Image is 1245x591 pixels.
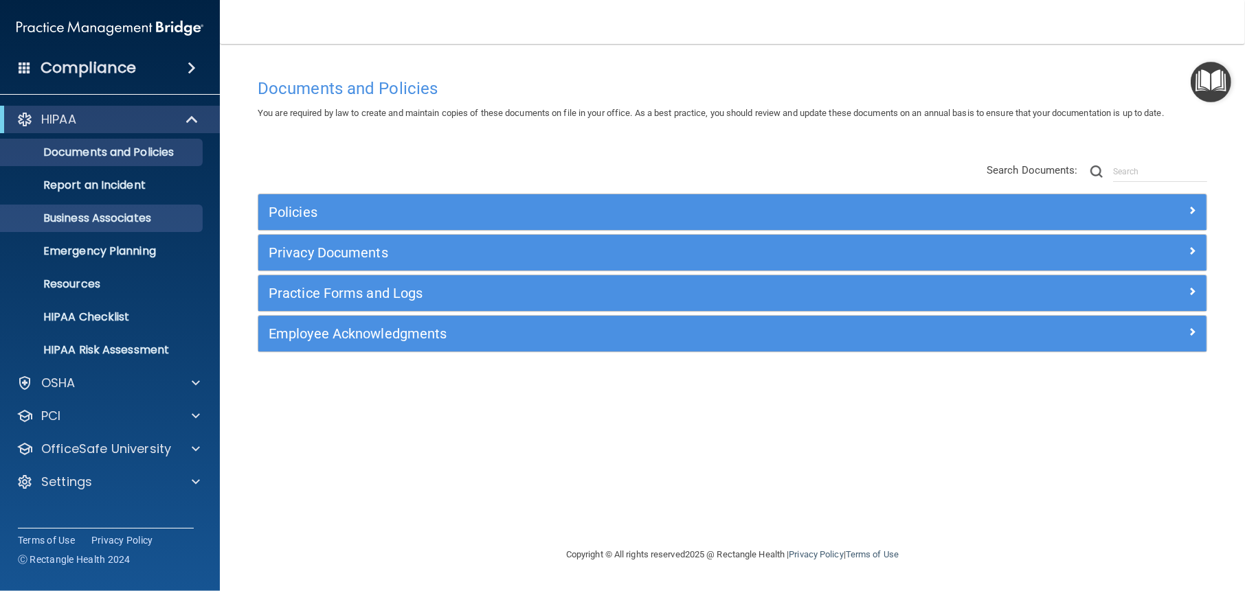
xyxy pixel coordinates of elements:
a: Practice Forms and Logs [269,282,1196,304]
a: Settings [16,474,200,490]
a: Privacy Policy [789,549,843,559]
div: Copyright © All rights reserved 2025 @ Rectangle Health | | [482,533,983,577]
h4: Compliance [41,58,136,78]
a: PCI [16,408,200,424]
input: Search [1113,161,1207,182]
span: You are required by law to create and maintain copies of these documents on file in your office. ... [258,108,1164,118]
a: Terms of Use [18,533,75,547]
p: PCI [41,408,60,424]
p: HIPAA Risk Assessment [9,343,197,357]
h5: Employee Acknowledgments [269,326,959,341]
h4: Documents and Policies [258,80,1207,97]
a: Policies [269,201,1196,223]
a: Employee Acknowledgments [269,323,1196,345]
a: OfficeSafe University [16,441,200,457]
h5: Privacy Documents [269,245,959,260]
span: Ⓒ Rectangle Health 2024 [18,553,131,566]
span: Search Documents: [987,164,1078,176]
p: Documents and Policies [9,146,197,159]
h5: Practice Forms and Logs [269,286,959,301]
a: Privacy Policy [91,533,153,547]
a: HIPAA [16,111,199,128]
h5: Policies [269,205,959,220]
a: Privacy Documents [269,242,1196,264]
p: Business Associates [9,211,197,225]
p: HIPAA [41,111,76,128]
button: Open Resource Center [1191,62,1231,102]
p: Report an Incident [9,178,197,192]
p: OSHA [41,375,76,391]
img: ic-search.3b580494.png [1090,165,1103,178]
a: Terms of Use [846,549,899,559]
p: HIPAA Checklist [9,310,197,324]
p: OfficeSafe University [41,441,171,457]
img: PMB logo [16,14,203,42]
p: Settings [41,474,92,490]
a: OSHA [16,375,200,391]
p: Resources [9,277,197,291]
p: Emergency Planning [9,244,197,258]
